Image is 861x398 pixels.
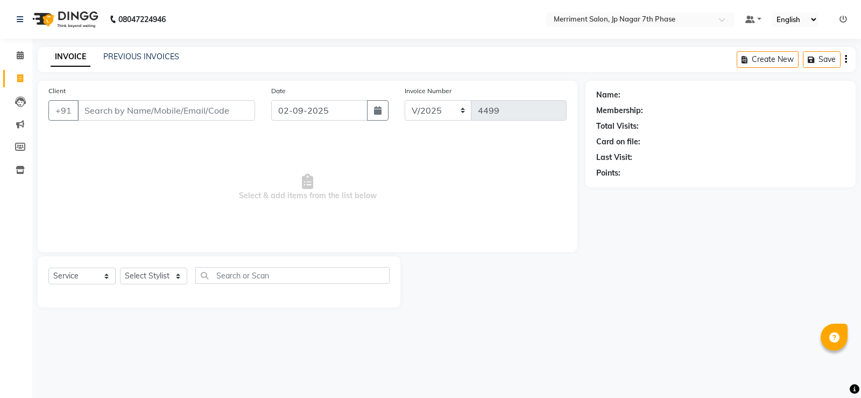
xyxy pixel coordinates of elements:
[596,136,640,148] div: Card on file:
[405,86,451,96] label: Invoice Number
[737,51,799,68] button: Create New
[596,167,620,179] div: Points:
[596,152,632,163] div: Last Visit:
[596,105,643,116] div: Membership:
[27,4,101,34] img: logo
[816,355,850,387] iframe: chat widget
[103,52,179,61] a: PREVIOUS INVOICES
[596,89,620,101] div: Name:
[51,47,90,67] a: INVOICE
[803,51,841,68] button: Save
[195,267,390,284] input: Search or Scan
[596,121,639,132] div: Total Visits:
[48,100,79,121] button: +91
[118,4,166,34] b: 08047224946
[48,134,567,241] span: Select & add items from the list below
[48,86,66,96] label: Client
[77,100,255,121] input: Search by Name/Mobile/Email/Code
[271,86,286,96] label: Date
